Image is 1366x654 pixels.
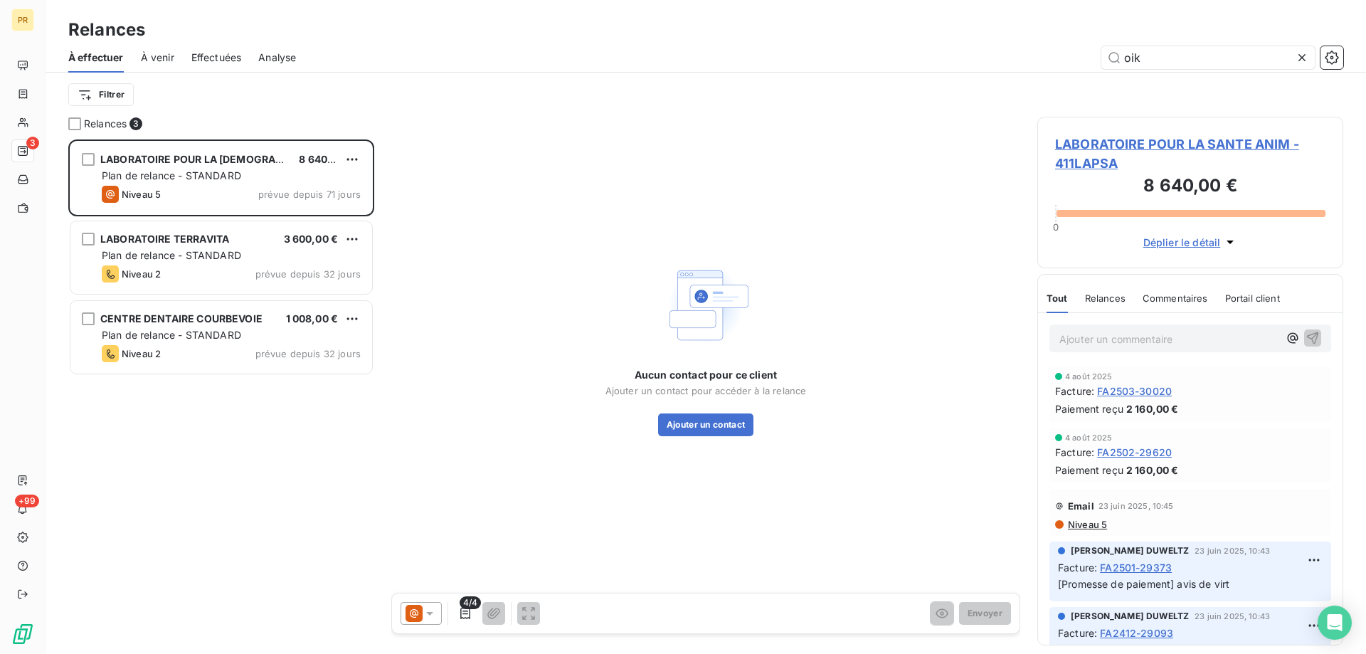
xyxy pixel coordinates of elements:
[68,83,134,106] button: Filtrer
[284,233,339,245] span: 3 600,00 €
[1101,46,1315,69] input: Rechercher
[84,117,127,131] span: Relances
[1055,135,1325,173] span: LABORATOIRE POUR LA SANTE ANIM - 411LAPSA
[122,268,161,280] span: Niveau 2
[1058,626,1097,640] span: Facture :
[141,51,174,65] span: À venir
[1055,401,1123,416] span: Paiement reçu
[1055,445,1094,460] span: Facture :
[122,189,161,200] span: Niveau 5
[1058,560,1097,575] span: Facture :
[1065,372,1113,381] span: 4 août 2025
[122,348,161,359] span: Niveau 2
[1055,173,1325,201] h3: 8 640,00 €
[959,602,1011,625] button: Envoyer
[1047,292,1068,304] span: Tout
[255,268,361,280] span: prévue depuis 32 jours
[1055,384,1094,399] span: Facture :
[1097,445,1172,460] span: FA2502-29620
[100,233,229,245] span: LABORATOIRE TERRAVITA
[1139,234,1242,250] button: Déplier le détail
[1071,610,1189,623] span: [PERSON_NAME] DUWELTZ
[26,137,39,149] span: 3
[258,189,361,200] span: prévue depuis 71 jours
[1058,578,1229,590] span: [Promesse de paiement] avis de virt
[1065,433,1113,442] span: 4 août 2025
[191,51,242,65] span: Effectuées
[15,495,39,507] span: +99
[1068,500,1094,512] span: Email
[1066,519,1107,530] span: Niveau 5
[1085,292,1126,304] span: Relances
[1195,547,1270,555] span: 23 juin 2025, 10:43
[286,312,339,325] span: 1 008,00 €
[1100,560,1172,575] span: FA2501-29373
[299,153,354,165] span: 8 640,00 €
[129,117,142,130] span: 3
[1126,401,1179,416] span: 2 160,00 €
[68,17,145,43] h3: Relances
[1143,292,1208,304] span: Commentaires
[1055,463,1123,478] span: Paiement reçu
[1143,235,1221,250] span: Déplier le détail
[1098,502,1174,510] span: 23 juin 2025, 10:45
[258,51,296,65] span: Analyse
[255,348,361,359] span: prévue depuis 32 jours
[1053,221,1059,233] span: 0
[102,169,241,181] span: Plan de relance - STANDARD
[635,368,777,382] span: Aucun contact pour ce client
[1195,612,1270,621] span: 23 juin 2025, 10:43
[1126,463,1179,478] span: 2 160,00 €
[1097,384,1172,399] span: FA2503-30020
[460,596,481,609] span: 4/4
[1100,626,1173,640] span: FA2412-29093
[1071,544,1189,557] span: [PERSON_NAME] DUWELTZ
[68,51,124,65] span: À effectuer
[660,260,751,351] img: Empty state
[68,139,374,654] div: grid
[658,413,754,436] button: Ajouter un contact
[1225,292,1280,304] span: Portail client
[11,9,34,31] div: PR
[605,385,807,396] span: Ajouter un contact pour accéder à la relance
[102,249,241,261] span: Plan de relance - STANDARD
[100,153,363,165] span: LABORATOIRE POUR LA [DEMOGRAPHIC_DATA] ANIM
[102,329,241,341] span: Plan de relance - STANDARD
[100,312,263,325] span: CENTRE DENTAIRE COURBEVOIE
[1318,606,1352,640] div: Open Intercom Messenger
[11,623,34,645] img: Logo LeanPay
